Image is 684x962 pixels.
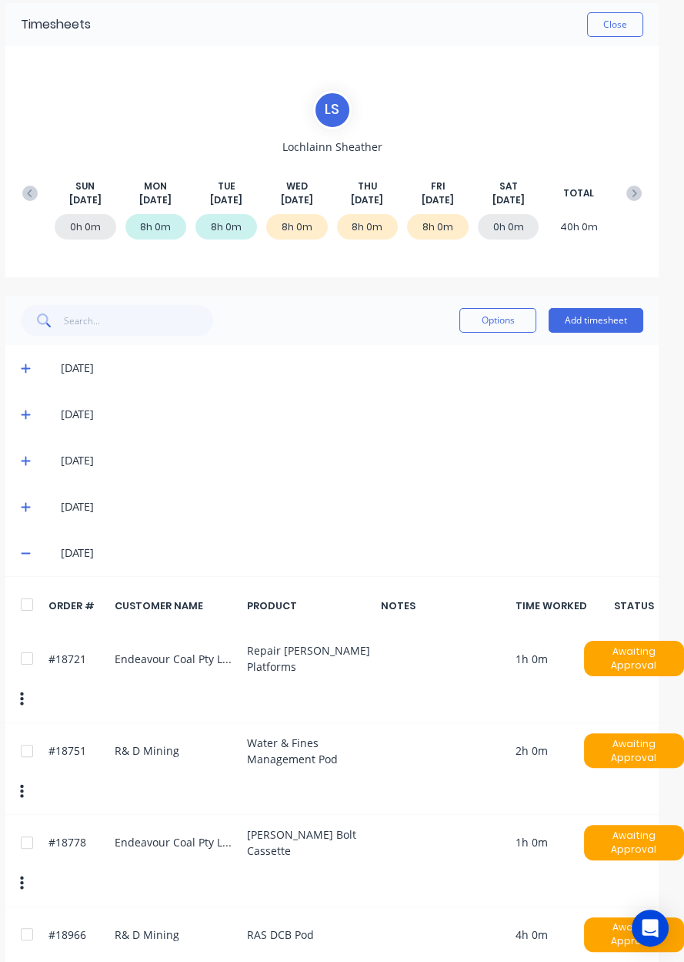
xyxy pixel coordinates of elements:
div: 0h 0m [55,214,116,240]
span: [DATE] [139,193,172,207]
div: 0h 0m [478,214,539,240]
span: SAT [499,179,518,193]
button: Options [459,308,536,333]
span: [DATE] [422,193,454,207]
div: Open Intercom Messenger [632,910,669,947]
span: TOTAL [563,186,594,200]
div: 8h 0m [266,214,328,240]
span: FRI [430,179,445,193]
div: [DATE] [61,452,643,469]
div: Awaiting Approval [584,641,684,676]
div: PRODUCT [247,598,372,613]
span: TUE [218,179,235,193]
div: 8h 0m [125,214,187,240]
div: CUSTOMER NAME [115,598,238,613]
div: 8h 0m [337,214,399,240]
div: Timesheets [21,15,91,34]
input: Search... [64,305,214,336]
div: TIME WORKED [516,598,616,613]
span: Lochlainn Sheather [282,139,382,155]
span: SUN [75,179,95,193]
div: 8h 0m [407,214,469,240]
div: Awaiting Approval [584,825,684,860]
span: [DATE] [351,193,383,207]
div: 8h 0m [195,214,257,240]
div: Awaiting Approval [584,733,684,769]
span: [DATE] [492,193,525,207]
span: [DATE] [210,193,242,207]
div: 40h 0m [548,214,609,240]
span: [DATE] [69,193,102,207]
div: ORDER # [48,598,106,613]
div: [DATE] [61,360,643,377]
div: [DATE] [61,545,643,561]
button: Add timesheet [549,308,643,333]
span: WED [286,179,308,193]
button: Close [587,12,643,37]
span: THU [358,179,377,193]
div: L S [313,91,352,129]
span: MON [144,179,167,193]
div: [DATE] [61,498,643,515]
div: NOTES [381,598,506,613]
div: [DATE] [61,406,643,423]
span: [DATE] [281,193,313,207]
div: STATUS [624,598,643,613]
div: Awaiting Approval [584,917,684,953]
